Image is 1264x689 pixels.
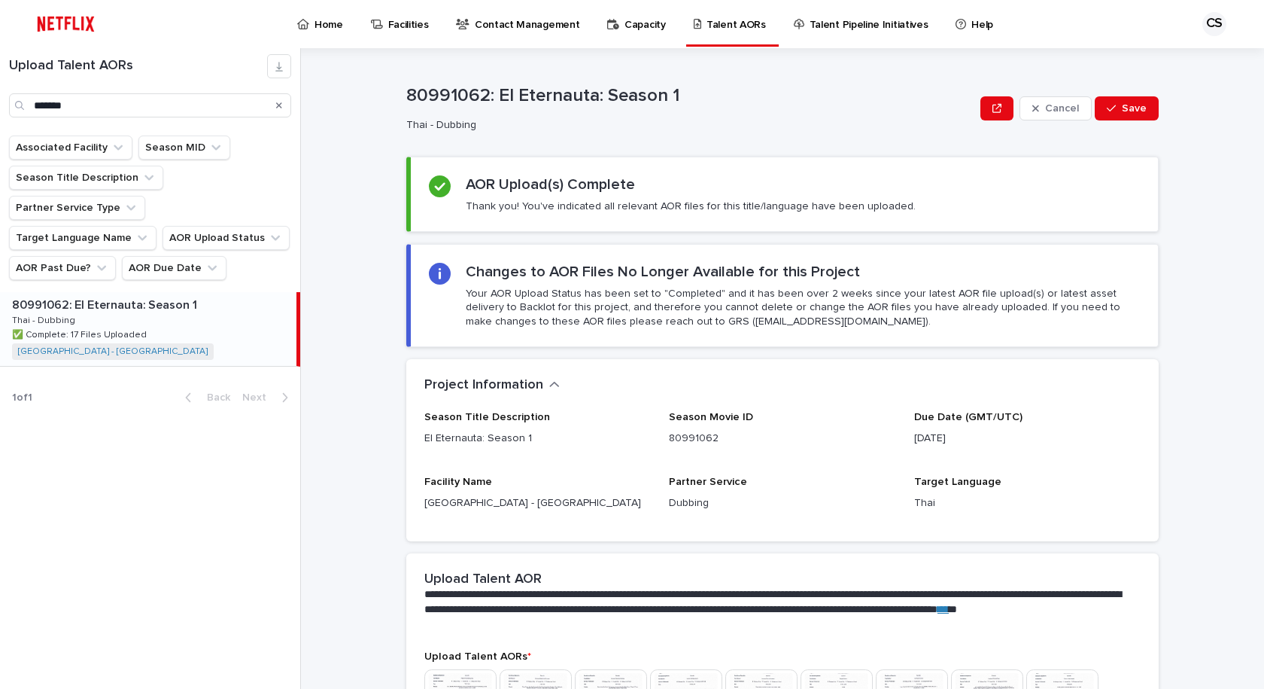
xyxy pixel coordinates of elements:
[466,287,1140,328] p: Your AOR Upload Status has been set to "Completed" and it has been over 2 weeks since your latest...
[424,495,651,511] p: [GEOGRAPHIC_DATA] - [GEOGRAPHIC_DATA]
[424,377,543,394] h2: Project Information
[424,572,542,588] h2: Upload Talent AOR
[1202,12,1226,36] div: CS
[424,431,651,447] p: El Eternauta: Season 1
[669,495,895,511] p: Dubbing
[669,477,747,487] span: Partner Service
[122,256,226,280] button: AOR Due Date
[424,377,560,394] button: Project Information
[466,200,916,213] p: Thank you! You've indicated all relevant AOR files for this title/language have been uploaded.
[669,412,753,422] span: Season Movie ID
[9,256,116,280] button: AOR Past Due?
[914,495,1141,511] p: Thai
[242,392,275,403] span: Next
[198,392,230,403] span: Back
[12,295,200,312] p: 80991062: El Eternauta: Season 1
[406,85,974,107] p: 80991062: El Eternauta: Season 1
[236,391,300,404] button: Next
[466,175,635,194] h2: AOR Upload(s) Complete
[18,346,208,357] a: [GEOGRAPHIC_DATA] - [GEOGRAPHIC_DATA]
[406,119,968,132] p: Thai - Dubbing
[914,412,1022,422] span: Due Date (GMT/UTC)
[9,93,291,117] input: Search
[9,166,163,190] button: Season Title Description
[424,412,550,422] span: Season Title Description
[9,226,156,250] button: Target Language Name
[30,9,102,39] img: ifQbXi3ZQGMSEF7WDB7W
[12,312,78,326] p: Thai - Dubbing
[424,477,492,487] span: Facility Name
[9,136,132,160] button: Associated Facility
[9,196,145,220] button: Partner Service Type
[424,651,531,662] span: Upload Talent AORs
[12,327,150,340] p: ✅ Complete: 17 Files Uploaded
[138,136,230,160] button: Season MID
[1122,103,1147,114] span: Save
[1095,96,1159,120] button: Save
[914,477,1001,487] span: Target Language
[914,431,1141,447] p: [DATE]
[1019,96,1092,120] button: Cancel
[163,226,290,250] button: AOR Upload Status
[669,431,895,447] p: 80991062
[9,58,267,75] h1: Upload Talent AORs
[1045,103,1079,114] span: Cancel
[173,391,236,404] button: Back
[466,263,860,281] h2: Changes to AOR Files No Longer Available for this Project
